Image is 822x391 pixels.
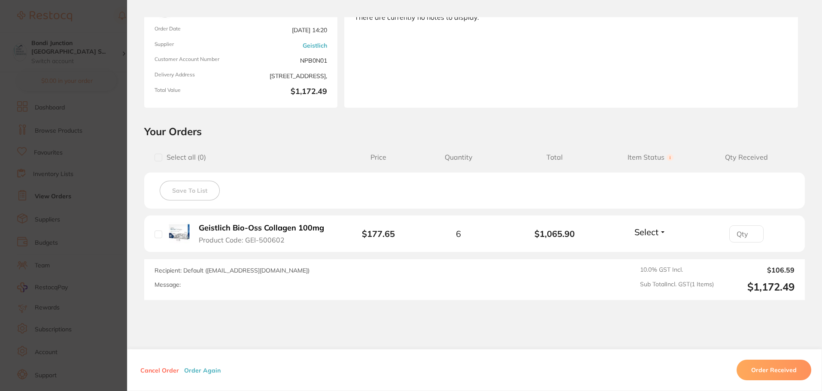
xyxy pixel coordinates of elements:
span: Total [507,153,603,161]
a: Geistlich [303,42,327,49]
input: Qty [729,225,764,242]
span: 6 [456,229,461,239]
output: $1,172.49 [721,281,795,293]
button: Save To List [160,181,220,200]
span: [DATE] 14:20 [244,26,327,34]
button: Order Again [182,366,223,374]
b: $1,065.90 [507,229,603,239]
span: Supplier [155,41,237,50]
span: NPB0N01 [244,56,327,65]
button: Cancel Order [138,366,182,374]
button: Order Received [737,360,811,380]
b: $177.65 [362,228,395,239]
span: Qty Received [698,153,795,161]
span: Product Code: GEI-500602 [199,236,285,244]
span: Customer Account Number [155,56,237,65]
span: Select [634,227,658,237]
span: Recipient: Default ( [EMAIL_ADDRESS][DOMAIN_NAME] ) [155,267,309,274]
button: Geistlich Bio-Oss Collagen 100mg Product Code: GEI-500602 [196,223,333,244]
b: $1,172.49 [244,87,327,97]
b: Geistlich Bio-Oss Collagen 100mg [199,224,324,233]
img: Geistlich Bio-Oss Collagen 100mg [169,222,190,243]
span: Quantity [410,153,507,161]
span: 10.0 % GST Incl. [640,266,714,274]
label: Message: [155,281,181,288]
span: Delivery Address [155,72,237,80]
button: Select [632,227,669,237]
span: Price [346,153,410,161]
span: Select all ( 0 ) [162,153,206,161]
h2: Your Orders [144,125,805,138]
output: $106.59 [721,266,795,274]
span: Item Status [603,153,699,161]
span: Total Value [155,87,237,97]
span: [STREET_ADDRESS], [244,72,327,80]
span: Sub Total Incl. GST ( 1 Items) [640,281,714,293]
span: Order Date [155,26,237,34]
div: There are currently no notes to display. [355,13,788,21]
